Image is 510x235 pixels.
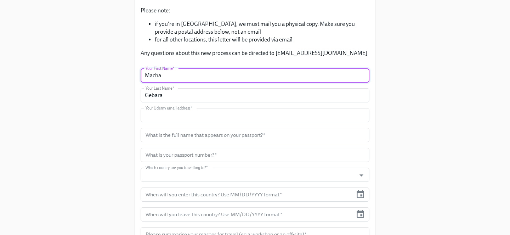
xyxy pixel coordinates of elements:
input: MM/DD/YYYY [141,188,353,202]
li: if you're in [GEOGRAPHIC_DATA], we must mail you a physical copy. Make sure you provide a postal ... [155,20,369,36]
p: Please note: [141,7,369,15]
p: Any questions about this new process can be directed to [EMAIL_ADDRESS][DOMAIN_NAME] [141,49,369,57]
input: MM/DD/YYYY [141,207,353,222]
button: Open [356,170,367,181]
li: for all other locations, this letter will be provided via email [155,36,369,44]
